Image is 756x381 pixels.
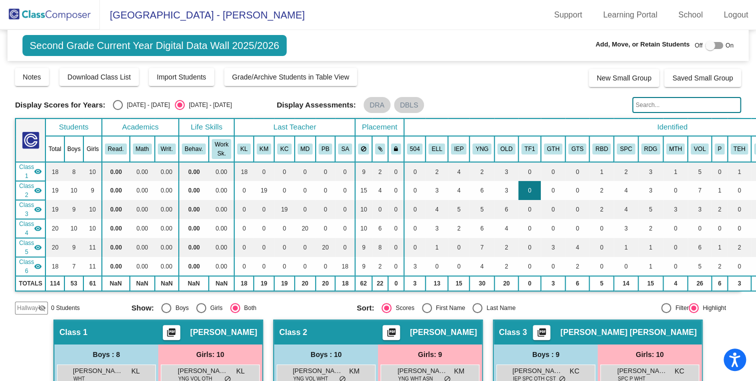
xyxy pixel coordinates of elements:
[726,41,734,50] span: On
[274,219,294,238] td: 0
[254,181,275,200] td: 19
[469,238,494,257] td: 7
[130,181,155,200] td: 0.00
[64,238,84,257] td: 9
[185,100,232,109] div: [DATE] - [DATE]
[15,219,45,238] td: Michele Dare - No Class Name
[404,238,426,257] td: 0
[728,200,752,219] td: 0
[15,200,45,219] td: Kennedy Cunningham - No Class Name
[133,143,152,154] button: Math
[469,181,494,200] td: 6
[425,136,448,162] th: English Language Learner
[130,219,155,238] td: 0.00
[316,219,336,238] td: 0
[638,181,663,200] td: 3
[632,97,741,113] input: Search...
[641,143,660,154] button: RDG
[15,257,45,276] td: Sally Armstrong - No Class Name
[130,257,155,276] td: 0.00
[541,257,565,276] td: 0
[83,257,102,276] td: 11
[234,257,253,276] td: 0
[494,200,518,219] td: 6
[45,118,102,136] th: Students
[469,136,494,162] th: Young for grade level
[67,73,131,81] span: Download Class List
[338,143,352,154] button: SA
[425,181,448,200] td: 3
[83,238,102,257] td: 11
[394,97,424,113] mat-chip: DBLS
[541,181,565,200] td: 0
[254,257,275,276] td: 0
[15,238,45,257] td: Payton Bednarski - No Class Name
[100,7,305,23] span: [GEOGRAPHIC_DATA] - [PERSON_NAME]
[157,73,206,81] span: Import Students
[404,181,426,200] td: 0
[712,136,728,162] th: Big and Small Ps
[372,238,388,257] td: 8
[335,136,355,162] th: Sally Armstrong
[158,143,176,154] button: Writ.
[19,219,34,237] span: Class 4
[388,181,404,200] td: 0
[712,238,728,257] td: 1
[45,200,64,219] td: 19
[209,257,234,276] td: 0.00
[544,143,562,154] button: GTH
[163,325,180,340] button: Print Students Details
[589,162,614,181] td: 1
[518,136,541,162] th: Take Flight Year One (Entering)
[22,35,287,56] span: Second Grade Current Year Digital Data Wall 2025/2026
[712,219,728,238] td: 0
[316,181,336,200] td: 0
[589,69,660,87] button: New Small Group
[295,200,316,219] td: 0
[589,200,614,219] td: 2
[274,181,294,200] td: 0
[15,162,45,181] td: Katherine Laxton - No Class Name
[165,327,177,341] mat-icon: picture_as_pdf
[388,219,404,238] td: 0
[102,200,130,219] td: 0.00
[472,143,491,154] button: YNG
[663,238,688,257] td: 0
[209,181,234,200] td: 0.00
[179,219,209,238] td: 0.00
[45,219,64,238] td: 20
[541,136,565,162] th: G/T Humanities
[388,136,404,162] th: Keep with teacher
[209,162,234,181] td: 0.00
[209,219,234,238] td: 0.00
[83,181,102,200] td: 9
[254,162,275,181] td: 0
[234,136,253,162] th: Katherine Laxton
[316,238,336,257] td: 20
[691,143,709,154] button: VOL
[494,136,518,162] th: Older for Grade Level
[404,162,426,181] td: 0
[728,136,752,162] th: Talent Explorer Humanities
[316,200,336,219] td: 0
[666,143,685,154] button: MTH
[179,257,209,276] td: 0.00
[105,143,127,154] button: Read.
[19,238,34,256] span: Class 5
[595,39,690,49] span: Add, Move, or Retain Students
[728,181,752,200] td: 0
[335,162,355,181] td: 0
[149,68,214,86] button: Import Students
[234,238,253,257] td: 0
[155,238,179,257] td: 0.00
[19,162,34,180] span: Class 1
[451,143,466,154] button: IEP
[355,162,372,181] td: 9
[179,118,234,136] th: Life Skills
[257,143,272,154] button: KM
[102,162,130,181] td: 0.00
[614,136,638,162] th: Speech
[404,136,426,162] th: 504 Plan
[15,181,45,200] td: Kaci Moore - No Class Name
[130,162,155,181] td: 0.00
